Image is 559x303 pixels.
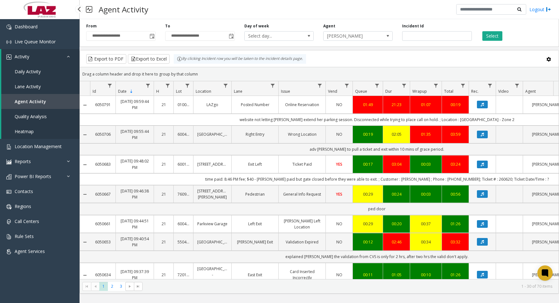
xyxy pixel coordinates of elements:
[221,81,230,90] a: Location Filter Menu
[414,161,438,167] a: 00:03
[414,191,438,197] a: 00:03
[127,284,132,289] span: Go to the next page
[15,203,31,209] span: Regions
[357,221,379,227] a: 00:29
[1,109,80,124] a: Quality Analysis
[546,6,551,13] img: logout
[387,191,406,197] a: 00:24
[134,282,143,291] span: Go to the last page
[183,81,192,90] a: Lot Filter Menu
[244,23,269,29] label: Day of week
[106,81,114,90] a: Id Filter Menu
[6,204,11,209] img: 'icon'
[15,218,39,224] span: Call Centers
[197,131,227,137] a: [GEOGRAPHIC_DATA]
[178,102,189,108] a: 010052
[283,102,322,108] a: Online Reservation
[355,89,367,94] span: Queue
[15,248,45,254] span: Agent Services
[6,219,11,224] img: 'icon'
[414,102,438,108] div: 01:07
[471,89,479,94] span: Rec.
[197,266,227,284] a: [GEOGRAPHIC_DATA] - [GEOGRAPHIC_DATA]
[80,69,559,80] div: Drag a column header and drop it here to group by that column
[446,102,465,108] a: 00:19
[357,131,379,137] div: 00:19
[93,89,96,94] span: Id
[95,2,151,17] h3: Agent Activity
[357,272,379,278] a: 00:11
[387,239,406,245] a: 02:46
[15,24,38,30] span: Dashboard
[80,273,90,278] a: Collapse Details
[432,81,440,90] a: Wrapup Filter Menu
[328,89,337,94] span: Vend
[178,191,189,197] a: 760905
[158,161,170,167] a: 21
[357,191,379,197] a: 00:29
[94,272,112,278] a: 6050634
[446,131,465,137] a: 03:59
[482,31,502,41] button: Select
[235,221,275,227] a: Left Exit
[80,162,90,167] a: Collapse Details
[15,39,56,45] span: Live Queue Monitor
[86,54,126,64] button: Export to PDF
[177,56,182,61] img: infoIcon.svg
[94,239,112,245] a: 6050653
[156,89,159,94] span: H
[6,174,11,179] img: 'icon'
[336,102,342,107] span: NO
[269,81,277,90] a: Lane Filter Menu
[15,188,33,194] span: Contacts
[357,239,379,245] a: 00:12
[118,89,127,94] span: Date
[513,81,521,90] a: Video Filter Menu
[235,191,275,197] a: Pedestrian
[80,132,90,137] a: Collapse Details
[178,272,189,278] a: 720109
[6,144,11,149] img: 'icon'
[235,239,275,245] a: [PERSON_NAME] Exit
[446,221,465,227] a: 01:26
[357,161,379,167] a: 00:17
[414,239,438,245] a: 00:34
[402,23,424,29] label: Incident Id
[227,32,234,40] span: Toggle popup
[357,102,379,108] div: 01:49
[387,272,406,278] a: 01:05
[446,191,465,197] a: 00:56
[165,23,170,29] label: To
[6,25,11,30] img: 'icon'
[86,23,97,29] label: From
[158,191,170,197] a: 21
[15,54,29,60] span: Activity
[343,81,351,90] a: Vend Filter Menu
[197,239,227,245] a: [GEOGRAPHIC_DATA]
[414,221,438,227] a: 00:37
[197,188,227,200] a: [STREET_ADDRESS][PERSON_NAME]
[387,131,406,137] a: 02:05
[178,221,189,227] a: 600400
[336,272,342,278] span: NO
[108,282,116,291] span: Page 2
[1,79,80,94] a: Lane Activity
[387,102,406,108] a: 21:23
[336,132,342,137] span: NO
[120,128,150,141] a: [DATE] 09:55:44 PM
[120,188,150,200] a: [DATE] 09:46:38 PM
[6,54,11,60] img: 'icon'
[446,272,465,278] div: 01:26
[1,94,80,109] a: Agent Activity
[330,131,349,137] a: NO
[174,54,306,64] div: By clicking Incident row you will be taken to the incident details page.
[412,89,427,94] span: Wrapup
[120,98,150,111] a: [DATE] 09:59:44 PM
[80,240,90,245] a: Collapse Details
